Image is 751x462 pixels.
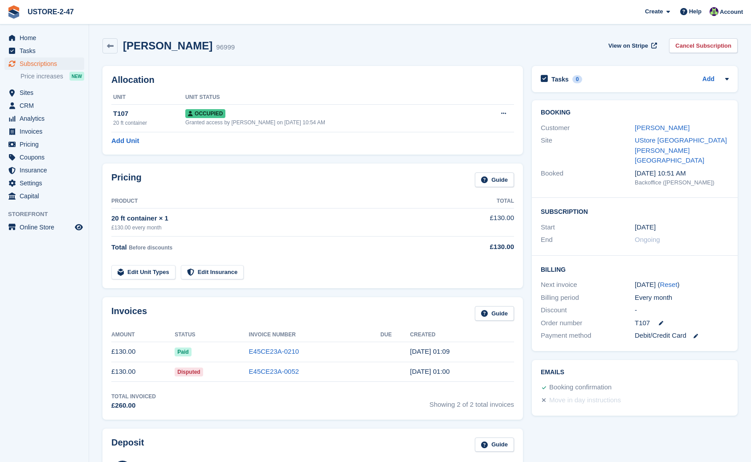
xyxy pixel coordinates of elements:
h2: Pricing [111,172,142,187]
span: Online Store [20,221,73,233]
h2: Subscription [541,207,729,216]
a: menu [4,151,84,164]
th: Amount [111,328,175,342]
span: Invoices [20,125,73,138]
div: Order number [541,318,635,328]
a: Add [702,74,714,85]
div: - [635,305,729,315]
a: menu [4,138,84,151]
div: [DATE] ( ) [635,280,729,290]
span: Disputed [175,368,203,376]
div: Customer [541,123,635,133]
th: Product [111,194,452,209]
div: 20 ft container × 1 [111,213,452,224]
a: UStore [GEOGRAPHIC_DATA] [PERSON_NAME][GEOGRAPHIC_DATA] [635,136,727,164]
span: Occupied [185,109,225,118]
a: menu [4,125,84,138]
a: Price increases NEW [20,71,84,81]
div: 0 [572,75,583,83]
th: Unit [111,90,185,105]
h2: Deposit [111,437,144,452]
td: £130.00 [111,362,175,382]
span: Ongoing [635,236,660,243]
span: Home [20,32,73,44]
a: menu [4,45,84,57]
span: Create [645,7,663,16]
a: E45CE23A-0052 [249,368,299,375]
h2: Booking [541,109,729,116]
a: Edit Insurance [181,265,244,280]
th: Due [380,328,410,342]
span: CRM [20,99,73,112]
div: £260.00 [111,401,156,411]
div: NEW [69,72,84,81]
a: E45CE23A-0210 [249,348,299,355]
div: Start [541,222,635,233]
span: Paid [175,348,191,356]
h2: Invoices [111,306,147,321]
th: Status [175,328,249,342]
div: [DATE] 10:51 AM [635,168,729,179]
img: Kelly Donaldson [710,7,718,16]
a: menu [4,99,84,112]
div: Booking confirmation [549,382,612,393]
span: Storefront [8,210,89,219]
a: Guide [475,437,514,452]
span: View on Stripe [608,41,648,50]
td: £130.00 [452,208,514,236]
h2: Emails [541,369,729,376]
span: Sites [20,86,73,99]
a: USTORE-2-47 [24,4,78,19]
div: Next invoice [541,280,635,290]
span: Insurance [20,164,73,176]
div: Billing period [541,293,635,303]
div: Move in day instructions [549,395,621,406]
a: menu [4,190,84,202]
th: Invoice Number [249,328,380,342]
span: Capital [20,190,73,202]
h2: Allocation [111,75,514,85]
a: menu [4,164,84,176]
a: menu [4,32,84,44]
div: Site [541,135,635,166]
a: menu [4,112,84,125]
div: Every month [635,293,729,303]
a: Cancel Subscription [669,38,738,53]
th: Total [452,194,514,209]
span: Price increases [20,72,63,81]
a: Reset [660,281,677,288]
time: 2025-09-01 00:09:28 UTC [410,348,450,355]
div: 96999 [216,42,235,53]
div: £130.00 [452,242,514,252]
div: Discount [541,305,635,315]
time: 2025-08-01 00:00:41 UTC [410,368,450,375]
a: View on Stripe [605,38,659,53]
h2: [PERSON_NAME] [123,40,212,52]
div: £130.00 every month [111,224,452,232]
span: Total [111,243,127,251]
span: Analytics [20,112,73,125]
h2: Tasks [551,75,569,83]
img: stora-icon-8386f47178a22dfd0bd8f6a31ec36ba5ce8667c1dd55bd0f319d3a0aa187defe.svg [7,5,20,19]
div: Debit/Credit Card [635,331,729,341]
span: Help [689,7,702,16]
div: Granted access by [PERSON_NAME] on [DATE] 10:54 AM [185,119,475,127]
time: 2025-08-01 00:00:00 UTC [635,222,656,233]
span: T107 [635,318,650,328]
span: Pricing [20,138,73,151]
div: T107 [113,109,185,119]
span: Subscriptions [20,57,73,70]
div: Total Invoiced [111,392,156,401]
span: Settings [20,177,73,189]
span: Coupons [20,151,73,164]
td: £130.00 [111,342,175,362]
div: Payment method [541,331,635,341]
a: Add Unit [111,136,139,146]
a: menu [4,177,84,189]
th: Unit Status [185,90,475,105]
a: Guide [475,306,514,321]
div: 20 ft container [113,119,185,127]
div: Booked [541,168,635,187]
div: End [541,235,635,245]
a: menu [4,221,84,233]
